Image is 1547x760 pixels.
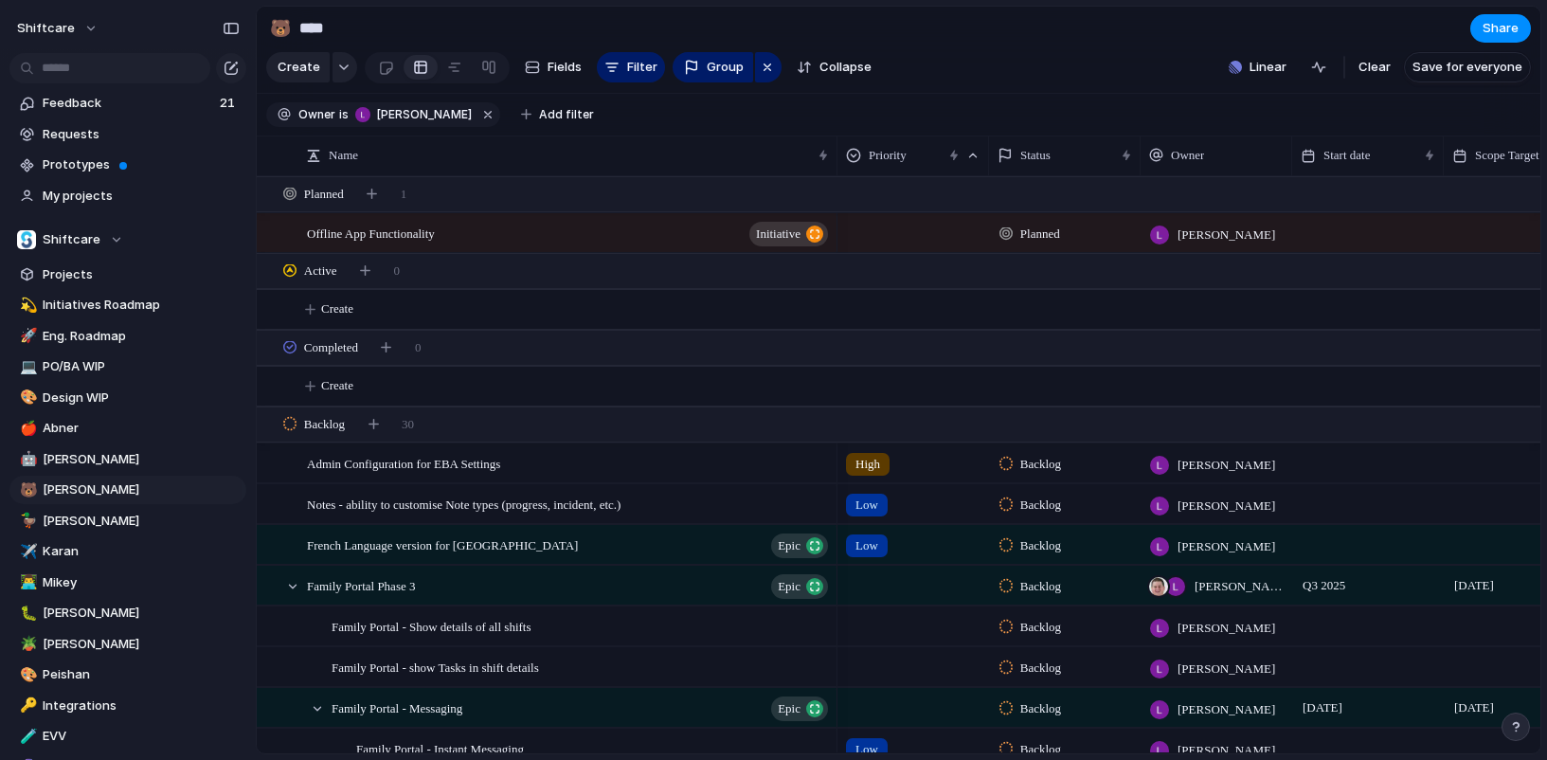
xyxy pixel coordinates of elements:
span: French Language version for [GEOGRAPHIC_DATA] [307,534,578,555]
div: 🐻 [270,15,291,41]
span: [DATE] [1298,697,1347,719]
a: 🎨Peishan [9,660,246,689]
span: [PERSON_NAME] [1178,537,1275,556]
button: Add filter [510,101,605,128]
span: Prototypes [43,155,240,174]
button: Collapse [789,52,879,82]
span: 21 [220,94,239,113]
span: Mikey [43,573,240,592]
button: shiftcare [9,13,108,44]
button: 🪴 [17,635,36,654]
button: 🤖 [17,450,36,469]
div: ✈️ [20,541,33,563]
a: Feedback21 [9,89,246,118]
span: Status [1020,146,1051,165]
span: Backlog [304,415,345,434]
div: 🧪 [20,726,33,748]
div: 🦆 [20,510,33,532]
a: 👨‍💻Mikey [9,569,246,597]
div: 🐛 [20,603,33,624]
span: [PERSON_NAME] [377,106,472,123]
span: [PERSON_NAME] [1178,226,1275,244]
span: Backlog [1020,699,1061,718]
a: 🚀Eng. Roadmap [9,322,246,351]
span: [DATE] [1449,697,1499,719]
button: 🔑 [17,697,36,715]
span: Epic [778,573,800,600]
button: Shiftcare [9,226,246,254]
span: PO/BA WIP [43,357,240,376]
button: 👨‍💻 [17,573,36,592]
span: Requests [43,125,240,144]
span: Start date [1323,146,1370,165]
div: 🐻[PERSON_NAME] [9,476,246,504]
div: 🪴[PERSON_NAME] [9,630,246,659]
button: 💻 [17,357,36,376]
span: Backlog [1020,659,1061,678]
div: 🤖 [20,448,33,470]
button: 🐻 [17,480,36,499]
span: Backlog [1020,618,1061,637]
span: Notes - ability to customise Note types (progress, incident, etc.) [307,493,621,515]
span: [PERSON_NAME] [43,604,240,623]
button: Create [266,52,330,82]
a: 🔑Integrations [9,692,246,720]
span: Create [321,376,353,395]
button: Linear [1221,53,1294,81]
a: 💻PO/BA WIP [9,353,246,381]
span: My projects [43,187,240,206]
div: 💻 [20,356,33,378]
div: 🎨 [20,387,33,408]
span: 0 [415,338,422,357]
a: 🐛[PERSON_NAME] [9,599,246,627]
span: EVV [43,727,240,746]
span: Filter [627,58,657,77]
button: 🐛 [17,604,36,623]
button: [PERSON_NAME] [351,104,476,125]
button: Epic [771,697,828,721]
span: Family Portal - Instant Messaging [356,737,524,759]
span: 1 [401,185,407,204]
span: [PERSON_NAME] [1178,700,1275,719]
a: 🍎Abner [9,414,246,443]
span: [PERSON_NAME] [43,512,240,531]
span: [PERSON_NAME] [1178,456,1275,475]
button: 🐻 [265,13,296,44]
span: Feedback [43,94,214,113]
span: Backlog [1020,496,1061,515]
span: [PERSON_NAME] [43,635,240,654]
span: Active [304,262,337,280]
div: 🦆[PERSON_NAME] [9,507,246,535]
span: Epic [778,696,800,722]
span: Backlog [1020,536,1061,555]
button: 🧪 [17,727,36,746]
span: Fields [548,58,582,77]
span: Design WIP [43,389,240,407]
div: 🧪EVV [9,722,246,751]
button: Fields [517,52,589,82]
div: 🪴 [20,633,33,655]
span: Planned [1020,225,1060,244]
span: Priority [869,146,907,165]
div: 🤖[PERSON_NAME] [9,445,246,474]
span: is [339,106,349,123]
span: [PERSON_NAME] [1178,619,1275,638]
span: Peishan [43,665,240,684]
span: Save for everyone [1412,58,1522,77]
button: Filter [597,52,665,82]
span: Create [278,58,320,77]
button: 🎨 [17,665,36,684]
button: ✈️ [17,542,36,561]
a: 💫Initiatives Roadmap [9,291,246,319]
a: ✈️Karan [9,537,246,566]
span: Linear [1250,58,1286,77]
button: Group [673,52,753,82]
button: Share [1470,14,1531,43]
button: Clear [1351,52,1398,82]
